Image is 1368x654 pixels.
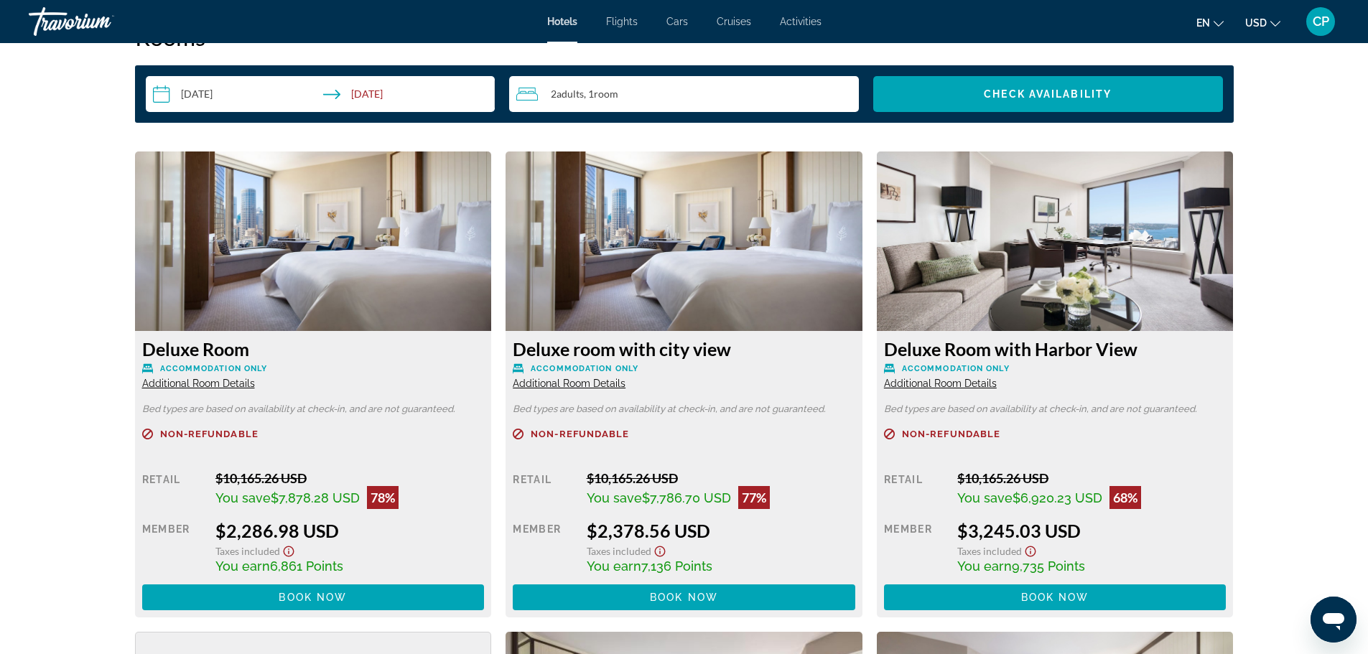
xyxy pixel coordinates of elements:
[780,16,822,27] a: Activities
[142,584,485,610] button: Book now
[957,559,1012,574] span: You earn
[1313,14,1329,29] span: CP
[877,151,1234,331] img: fed3e181-ff00-423f-82bd-71111c084c09.jpeg
[513,584,855,610] button: Book now
[1245,12,1280,33] button: Change currency
[1245,17,1267,29] span: USD
[506,151,862,331] img: 000511c6-d887-4e08-a545-02ed1b8031eb.jpeg
[884,520,946,574] div: Member
[279,592,347,603] span: Book now
[587,559,641,574] span: You earn
[957,470,1226,486] div: $10,165.26 USD
[547,16,577,27] a: Hotels
[531,364,638,373] span: Accommodation Only
[142,470,205,509] div: Retail
[513,520,575,574] div: Member
[1021,592,1089,603] span: Book now
[957,545,1022,557] span: Taxes included
[587,490,642,505] span: You save
[513,404,855,414] p: Bed types are based on availability at check-in, and are not guaranteed.
[215,470,484,486] div: $10,165.26 USD
[957,520,1226,541] div: $3,245.03 USD
[513,378,625,389] span: Additional Room Details
[270,559,343,574] span: 6,861 Points
[509,76,859,112] button: Travelers: 2 adults, 0 children
[1013,490,1102,505] span: $6,920.23 USD
[651,541,669,558] button: Show Taxes and Fees disclaimer
[513,338,855,360] h3: Deluxe room with city view
[738,486,770,509] div: 77%
[146,76,495,112] button: Check-in date: Aug 27, 2026 Check-out date: Sep 3, 2026
[215,545,280,557] span: Taxes included
[215,559,270,574] span: You earn
[146,76,1223,112] div: Search widget
[884,404,1227,414] p: Bed types are based on availability at check-in, and are not guaranteed.
[29,3,172,40] a: Travorium
[587,470,855,486] div: $10,165.26 USD
[1109,486,1141,509] div: 68%
[884,378,997,389] span: Additional Room Details
[587,545,651,557] span: Taxes included
[142,404,485,414] p: Bed types are based on availability at check-in, and are not guaranteed.
[1196,12,1224,33] button: Change language
[551,88,584,100] span: 2
[984,88,1112,100] span: Check Availability
[666,16,688,27] a: Cars
[1196,17,1210,29] span: en
[557,88,584,100] span: Adults
[160,364,268,373] span: Accommodation Only
[594,88,618,100] span: Room
[884,584,1227,610] button: Book now
[215,490,271,505] span: You save
[650,592,718,603] span: Book now
[641,559,712,574] span: 7,136 Points
[135,151,492,331] img: 000511c6-d887-4e08-a545-02ed1b8031eb.jpeg
[587,520,855,541] div: $2,378.56 USD
[606,16,638,27] a: Flights
[142,520,205,574] div: Member
[1311,597,1357,643] iframe: Button to launch messaging window
[513,470,575,509] div: Retail
[902,429,1000,439] span: Non-refundable
[531,429,629,439] span: Non-refundable
[367,486,399,509] div: 78%
[280,541,297,558] button: Show Taxes and Fees disclaimer
[957,490,1013,505] span: You save
[142,338,485,360] h3: Deluxe Room
[160,429,259,439] span: Non-refundable
[884,470,946,509] div: Retail
[584,88,618,100] span: , 1
[271,490,360,505] span: $7,878.28 USD
[884,338,1227,360] h3: Deluxe Room with Harbor View
[902,364,1010,373] span: Accommodation Only
[142,378,255,389] span: Additional Room Details
[642,490,731,505] span: $7,786.70 USD
[1302,6,1339,37] button: User Menu
[215,520,484,541] div: $2,286.98 USD
[1012,559,1085,574] span: 9,735 Points
[717,16,751,27] a: Cruises
[1022,541,1039,558] button: Show Taxes and Fees disclaimer
[873,76,1223,112] button: Check Availability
